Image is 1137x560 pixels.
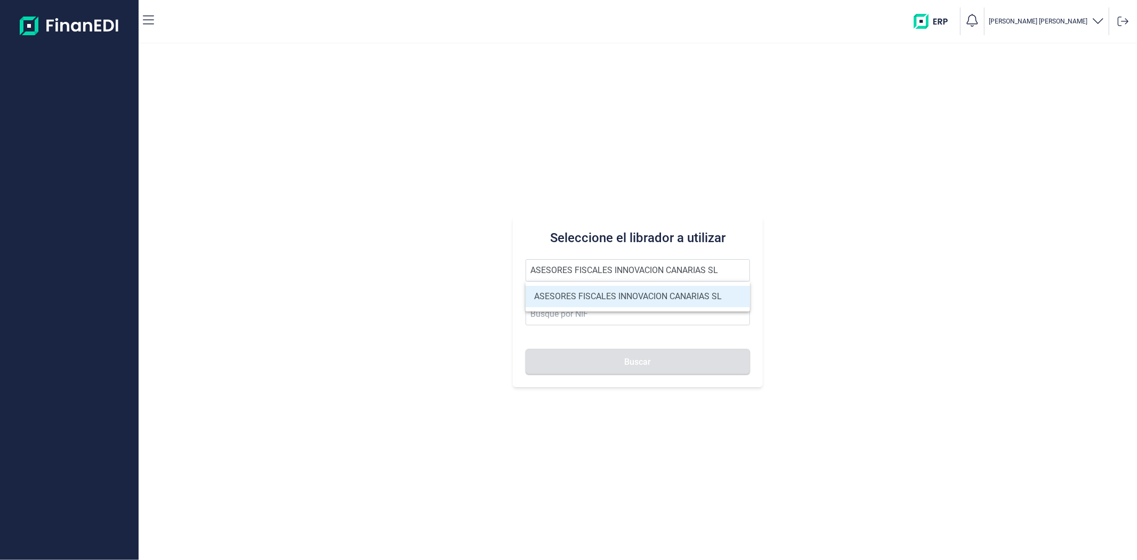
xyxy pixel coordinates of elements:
[526,349,749,374] button: Buscar
[989,17,1087,26] p: [PERSON_NAME] [PERSON_NAME]
[526,303,749,325] input: Busque por NIF
[526,286,749,307] li: ASESORES FISCALES INNOVACION CANARIAS SL
[526,259,749,282] input: Seleccione la razón social
[20,9,119,43] img: Logo de aplicación
[989,14,1104,29] button: [PERSON_NAME] [PERSON_NAME]
[914,14,956,29] img: erp
[625,358,651,366] span: Buscar
[526,229,749,246] h3: Seleccione el librador a utilizar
